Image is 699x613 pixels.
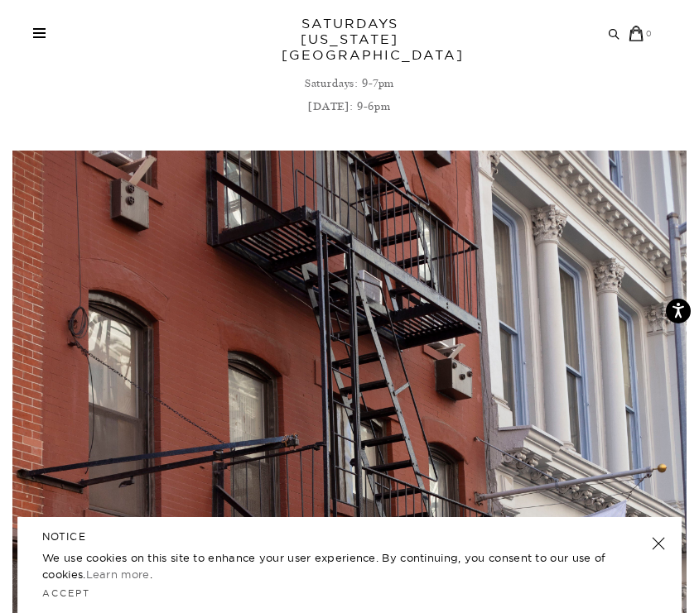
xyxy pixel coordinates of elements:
p: [DATE]: 9-6pm [12,98,687,115]
a: SATURDAYS[US_STATE][GEOGRAPHIC_DATA] [282,16,418,63]
small: 0 [646,29,653,38]
a: Learn more [86,568,150,581]
a: Accept [42,587,90,599]
h5: NOTICE [42,529,657,544]
p: Saturdays: 9-7pm [12,75,687,92]
p: We use cookies on this site to enhance your user experience. By continuing, you consent to our us... [42,549,657,582]
a: 0 [629,26,653,41]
